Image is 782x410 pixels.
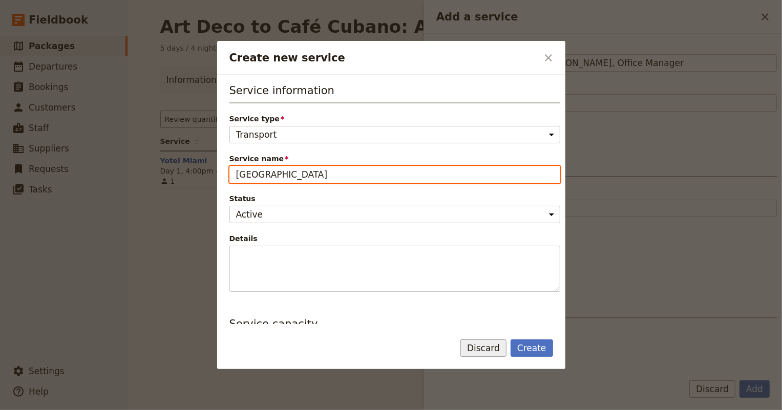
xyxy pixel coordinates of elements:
select: Service type [229,126,560,143]
span: Details [229,233,560,244]
span: Status [229,193,560,204]
h3: Service information [229,83,560,103]
textarea: Details [229,246,560,292]
h3: Service capacity [229,316,560,337]
span: Service type [229,114,560,124]
select: Status [229,206,560,223]
h2: Create new service [229,50,538,66]
button: Discard [460,339,506,357]
span: Service name [229,154,560,164]
input: Service name [229,166,560,183]
button: Close dialog [540,49,557,67]
button: Create [511,339,553,357]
